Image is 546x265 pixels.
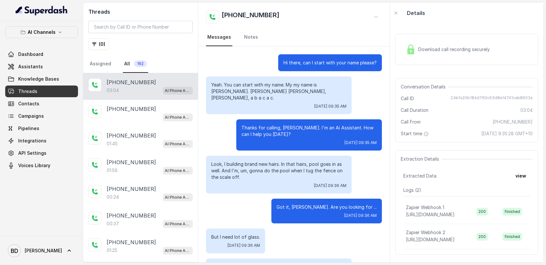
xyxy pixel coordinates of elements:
a: Assigned [88,55,112,73]
span: [URL][DOMAIN_NAME] [406,237,455,242]
span: Contacts [18,100,39,107]
span: 03:04 [520,107,533,113]
span: Dashboard [18,51,43,58]
h2: [PHONE_NUMBER] [222,10,279,23]
span: Voices Library [18,162,50,169]
p: [PHONE_NUMBER] [107,158,156,166]
p: But I need lot of glass. [211,234,260,240]
span: Download call recording securely [418,46,492,53]
img: light.svg [16,5,68,16]
p: AI Phone Assistant [165,221,191,227]
span: Knowledge Bases [18,76,59,82]
span: [URL][DOMAIN_NAME] [406,212,455,217]
a: Dashboard [5,48,78,60]
span: Campaigns [18,113,44,119]
p: AI Phone Assistant [165,194,191,201]
p: Hi there, can I start with your name please? [283,60,377,66]
a: Voices Library [5,160,78,171]
p: Thanks for calling, [PERSON_NAME]. I'm an Ai Assistant. How can I help you [DATE]? [241,125,377,138]
p: [PHONE_NUMBER] [107,132,156,139]
a: Notes [243,29,259,46]
p: AI Channels [28,28,56,36]
a: Knowledge Bases [5,73,78,85]
span: Integrations [18,138,46,144]
span: Threads [18,88,37,95]
span: Call Duration [401,107,428,113]
text: BD [11,247,18,254]
span: Pipelines [18,125,39,132]
button: (0) [88,38,109,50]
p: AI Phone Assistant [165,114,191,121]
span: [DATE] 09:36 AM [344,213,377,218]
p: Logs ( 2 ) [403,187,530,193]
span: [DATE] 9:35:28 GMT+10 [481,130,533,137]
span: [DATE] 09:35 AM [344,140,377,145]
a: API Settings [5,147,78,159]
p: [PHONE_NUMBER] [107,212,156,219]
span: [PHONE_NUMBER] [493,119,533,125]
nav: Tabs [206,29,382,46]
span: 200 [476,233,488,241]
span: CAbfa20b184d760c63d8e14741ceb8603a [450,95,533,102]
span: [DATE] 09:35 AM [314,104,346,109]
p: Yeah. You can start with my name. My my name is [PERSON_NAME]. [PERSON_NAME] [PERSON_NAME], [PERS... [211,82,346,101]
p: [PHONE_NUMBER] [107,185,156,193]
img: Lock Icon [406,45,416,54]
p: [PHONE_NUMBER] [107,238,156,246]
span: [DATE] 09:36 AM [314,183,346,188]
input: Search by Call ID or Phone Number [88,21,193,33]
p: 03:04 [107,87,119,94]
span: Extraction Details [401,156,442,162]
span: 200 [476,208,488,216]
p: AI Phone Assistant [165,87,191,94]
p: 01:45 [107,140,118,147]
p: Details [407,9,425,17]
span: Conversation Details [401,84,448,90]
span: Extracted Data [403,173,436,179]
h2: Threads [88,8,193,16]
p: Zapier Webhook 1 [406,204,444,211]
a: Campaigns [5,110,78,122]
p: 00:24 [107,194,119,200]
a: Contacts [5,98,78,110]
a: Threads [5,86,78,97]
a: All162 [123,55,148,73]
p: 01:25 [107,247,117,254]
span: [DATE] 09:36 AM [227,243,260,248]
p: [PHONE_NUMBER] [107,105,156,113]
a: Integrations [5,135,78,147]
a: Assistants [5,61,78,73]
button: view [512,170,530,182]
span: Call From [401,119,421,125]
span: finished [502,208,522,216]
span: API Settings [18,150,46,156]
span: finished [502,233,522,241]
p: [PHONE_NUMBER] [107,78,156,86]
p: AI Phone Assistant [165,167,191,174]
span: Assistants [18,63,43,70]
p: AI Phone Assistant [165,247,191,254]
span: [PERSON_NAME] [25,247,62,254]
p: 01:56 [107,167,118,174]
a: Pipelines [5,123,78,134]
p: 00:37 [107,220,119,227]
a: [PERSON_NAME] [5,242,78,260]
p: Zapier Webhook 2 [406,229,445,236]
p: AI Phone Assistant [165,141,191,147]
a: Messages [206,29,232,46]
span: 162 [134,60,147,67]
button: AI Channels [5,26,78,38]
p: Look, I building brand new hairs. In that hairs, pool goes in as well. And I'm, um, gonna do the ... [211,161,346,180]
span: Call ID [401,95,414,102]
nav: Tabs [88,55,193,73]
p: Got it, [PERSON_NAME]. Are you looking for ... [277,204,377,210]
span: Start time [401,130,430,137]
